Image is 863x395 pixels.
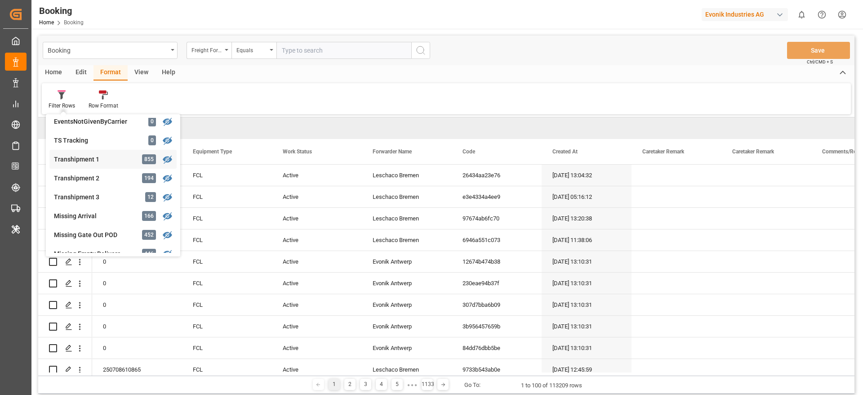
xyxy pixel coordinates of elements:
[38,165,92,186] div: Press SPACE to select this row.
[542,294,632,315] div: [DATE] 13:10:31
[142,230,156,240] div: 452
[283,148,312,155] span: Work Status
[391,379,403,390] div: 5
[362,337,452,359] div: Evonik Antwerp
[142,211,156,221] div: 166
[642,148,684,155] span: Caretaker Remark
[272,359,362,380] div: Active
[272,294,362,315] div: Active
[373,148,412,155] span: Forwarder Name
[54,136,133,145] div: TS Tracking
[39,19,54,26] a: Home
[362,186,452,207] div: Leschaco Bremen
[362,273,452,294] div: Evonik Antwerp
[812,4,832,25] button: Help Center
[452,337,542,359] div: 84dd76dbb5be
[452,316,542,337] div: 3b956457659b
[182,337,272,359] div: FCL
[182,316,272,337] div: FCL
[807,58,833,65] span: Ctrl/CMD + S
[452,251,542,272] div: 12674b474b38
[452,229,542,251] div: 6946a551c073
[182,359,272,380] div: FCL
[92,294,182,315] div: 0
[92,251,182,272] div: 0
[38,316,92,337] div: Press SPACE to select this row.
[145,192,156,202] div: 12
[542,229,632,251] div: [DATE] 11:38:06
[39,4,84,18] div: Booking
[542,316,632,337] div: [DATE] 13:10:31
[54,230,133,240] div: Missing Gate Out POD
[362,229,452,251] div: Leschaco Bremen
[54,249,133,259] div: Missing Empty Delivered Depot
[362,316,452,337] div: Evonik Antwerp
[148,135,156,145] div: 0
[452,186,542,207] div: e3e4334a4ee9
[142,173,156,183] div: 194
[452,294,542,315] div: 307d7bba6b09
[142,154,156,164] div: 855
[542,273,632,294] div: [DATE] 13:10:31
[272,316,362,337] div: Active
[48,44,168,55] div: Booking
[463,148,475,155] span: Code
[422,379,433,390] div: 1133
[552,148,578,155] span: Created At
[54,174,133,183] div: Transhipment 2
[187,42,231,59] button: open menu
[542,359,632,380] div: [DATE] 12:45:59
[38,359,92,381] div: Press SPACE to select this row.
[702,8,788,21] div: Evonik Industries AG
[464,381,480,390] div: Go To:
[272,229,362,251] div: Active
[702,6,792,23] button: Evonik Industries AG
[542,186,632,207] div: [DATE] 05:16:12
[231,42,276,59] button: open menu
[182,165,272,186] div: FCL
[182,273,272,294] div: FCL
[272,165,362,186] div: Active
[54,211,133,221] div: Missing Arrival
[792,4,812,25] button: show 0 new notifications
[38,229,92,251] div: Press SPACE to select this row.
[38,65,69,81] div: Home
[452,165,542,186] div: 26434aa23e76
[92,359,182,380] div: 250708610865
[344,379,356,390] div: 2
[411,42,430,59] button: search button
[43,42,178,59] button: open menu
[521,381,582,390] div: 1 to 100 of 113209 rows
[452,359,542,380] div: 9733b543ab0e
[272,337,362,359] div: Active
[362,359,452,380] div: Leschaco Bremen
[542,165,632,186] div: [DATE] 13:04:32
[92,337,182,359] div: 0
[69,65,93,81] div: Edit
[362,208,452,229] div: Leschaco Bremen
[142,249,156,259] div: 446
[360,379,371,390] div: 3
[38,273,92,294] div: Press SPACE to select this row.
[93,65,128,81] div: Format
[376,379,387,390] div: 4
[542,208,632,229] div: [DATE] 13:20:38
[38,294,92,316] div: Press SPACE to select this row.
[182,229,272,251] div: FCL
[182,251,272,272] div: FCL
[92,273,182,294] div: 0
[272,273,362,294] div: Active
[362,294,452,315] div: Evonik Antwerp
[329,379,340,390] div: 1
[236,44,267,54] div: Equals
[732,148,774,155] span: Caretaker Remark
[272,186,362,207] div: Active
[128,65,155,81] div: View
[38,337,92,359] div: Press SPACE to select this row.
[38,251,92,273] div: Press SPACE to select this row.
[193,148,232,155] span: Equipment Type
[272,208,362,229] div: Active
[407,382,417,388] div: ● ● ●
[452,208,542,229] div: 97674ab6fc70
[54,155,133,164] div: Transhipment 1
